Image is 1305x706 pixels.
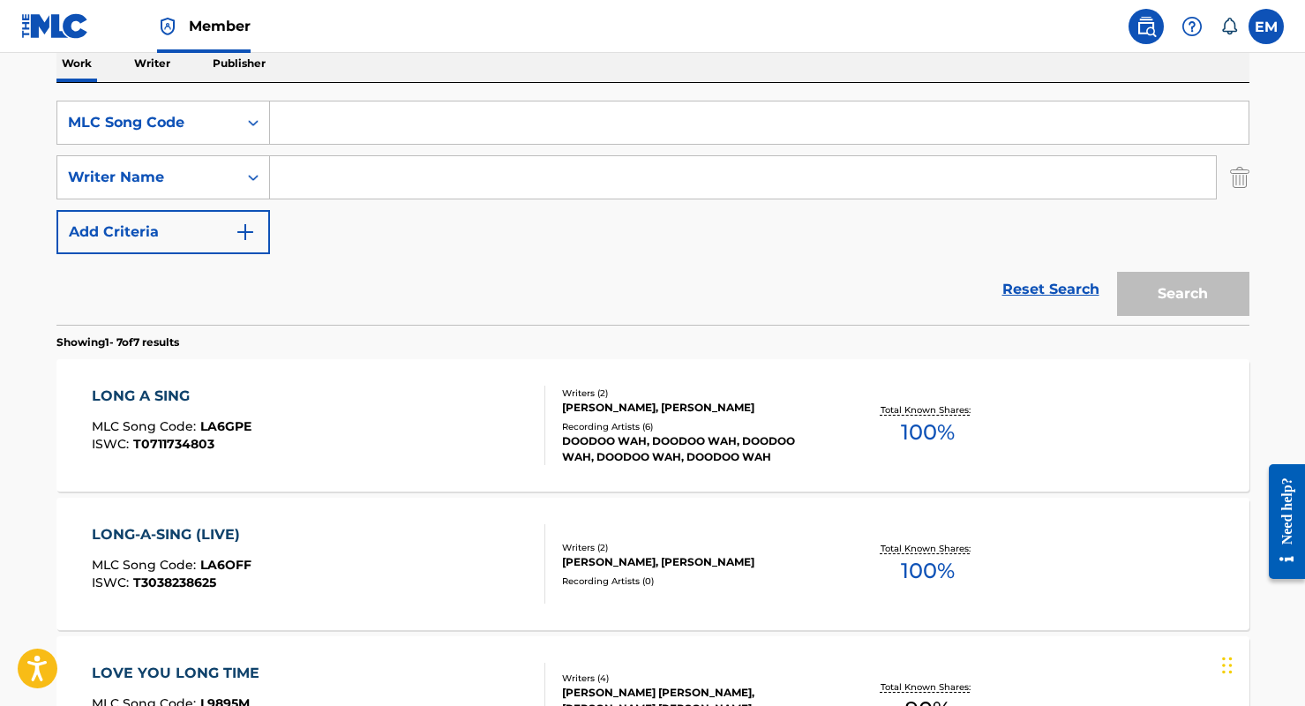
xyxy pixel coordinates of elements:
[562,420,829,433] div: Recording Artists ( 6 )
[562,541,829,554] div: Writers ( 2 )
[133,436,214,452] span: T0711734803
[92,386,251,407] div: LONG A SING
[1222,639,1233,692] div: Drag
[129,45,176,82] p: Writer
[92,418,200,434] span: MLC Song Code :
[56,210,270,254] button: Add Criteria
[1256,451,1305,593] iframe: Resource Center
[56,498,1249,630] a: LONG-A-SING (LIVE)MLC Song Code:LA6OFFISWC:T3038238625Writers (2)[PERSON_NAME], [PERSON_NAME]Reco...
[1136,16,1157,37] img: search
[68,112,227,133] div: MLC Song Code
[562,387,829,400] div: Writers ( 2 )
[133,575,216,590] span: T3038238625
[1217,621,1305,706] iframe: Chat Widget
[235,222,256,243] img: 9d2ae6d4665cec9f34b9.svg
[881,403,975,417] p: Total Known Shares:
[56,45,97,82] p: Work
[56,334,179,350] p: Showing 1 - 7 of 7 results
[562,672,829,685] div: Writers ( 4 )
[68,167,227,188] div: Writer Name
[92,575,133,590] span: ISWC :
[1249,9,1284,44] div: User Menu
[1220,18,1238,35] div: Notifications
[901,417,955,448] span: 100 %
[562,554,829,570] div: [PERSON_NAME], [PERSON_NAME]
[562,400,829,416] div: [PERSON_NAME], [PERSON_NAME]
[21,13,89,39] img: MLC Logo
[1174,9,1210,44] div: Help
[881,542,975,555] p: Total Known Shares:
[994,270,1108,309] a: Reset Search
[562,433,829,465] div: DOODOO WAH, DOODOO WAH, DOODOO WAH, DOODOO WAH, DOODOO WAH
[200,418,251,434] span: LA6GPE
[881,680,975,694] p: Total Known Shares:
[200,557,251,573] span: LA6OFF
[157,16,178,37] img: Top Rightsholder
[1129,9,1164,44] a: Public Search
[92,663,268,684] div: LOVE YOU LONG TIME
[56,101,1249,325] form: Search Form
[92,436,133,452] span: ISWC :
[207,45,271,82] p: Publisher
[1230,155,1249,199] img: Delete Criterion
[56,359,1249,492] a: LONG A SINGMLC Song Code:LA6GPEISWC:T0711734803Writers (2)[PERSON_NAME], [PERSON_NAME]Recording A...
[562,575,829,588] div: Recording Artists ( 0 )
[901,555,955,587] span: 100 %
[189,16,251,36] span: Member
[92,524,251,545] div: LONG-A-SING (LIVE)
[92,557,200,573] span: MLC Song Code :
[1181,16,1203,37] img: help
